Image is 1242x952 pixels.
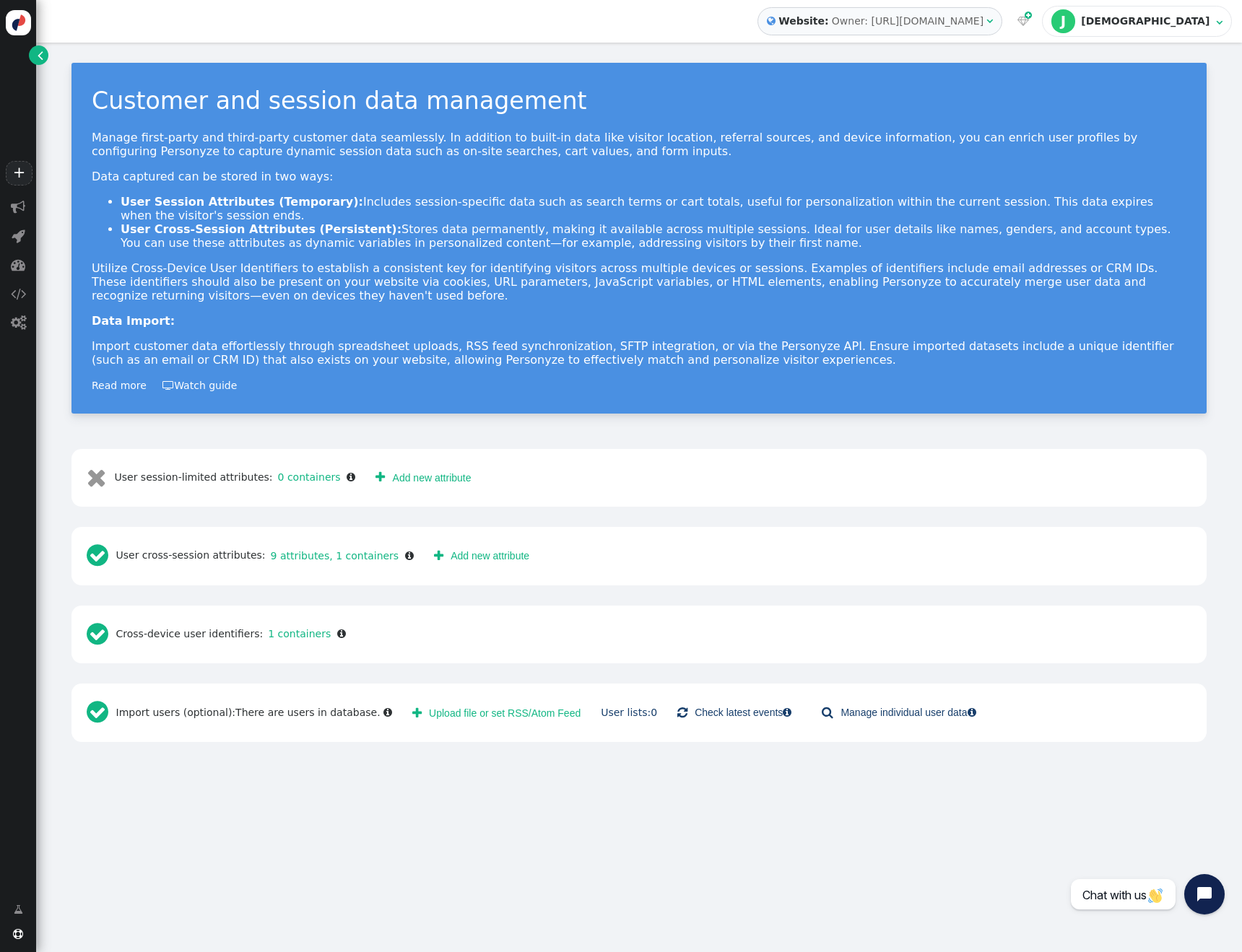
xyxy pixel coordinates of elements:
span:  [822,704,833,722]
span:  [405,551,414,561]
span:  [347,472,355,482]
span:  [87,465,115,490]
span:  [162,380,174,390]
a: Watch guide [162,380,237,391]
span:  [677,704,687,722]
div: [DEMOGRAPHIC_DATA] [1081,15,1212,27]
b: Website: [776,14,832,29]
p: Utilize Cross-Device User Identifiers to establish a consistent key for identifying visitors acro... [92,261,1186,302]
div: Cross-device user identifiers: [82,616,351,654]
span:  [11,258,25,272]
span:  [11,200,25,214]
span:  [1017,16,1029,26]
span:  [87,694,116,732]
div: Owner: [URL][DOMAIN_NAME] [832,14,983,29]
div: Customer and session data management [92,83,1186,119]
a:  [29,45,48,65]
a: Manage individual user data [812,699,986,725]
p: Data captured can be stored in two ways: [92,170,1186,183]
a: + [6,161,32,185]
li: Stores data permanently, making it available across multiple sessions. Ideal for user details lik... [121,222,1186,250]
div: . [235,705,381,720]
a: Check latest events [667,699,802,725]
span:  [383,707,392,717]
span:  [1216,17,1223,27]
p: Manage first-party and third-party customer data seamlessly. In addition to built-in data like vi... [92,131,1186,158]
a: 0 containers [273,471,341,483]
span:  [1025,9,1032,22]
div: User session-limited attributes: [82,459,360,497]
span:  [38,48,43,63]
span:  [11,315,26,330]
span:  [11,287,26,301]
span:  [337,629,346,639]
p: Import customer data effortlessly through spreadsheet uploads, RSS feed synchronization, SFTP int... [92,339,1186,367]
span:  [13,929,23,939]
span:  [968,707,976,717]
span:  [412,707,422,719]
a:   [1015,14,1032,29]
a:  [4,896,33,922]
img: logo-icon.svg [6,10,31,35]
div: User cross-session attributes: [82,537,419,575]
a: Add new attribute [424,543,539,569]
span:  [375,468,385,486]
span: There are users in database [235,707,377,718]
strong: User Session Attributes (Temporary): [121,195,363,209]
span:  [986,16,993,26]
span:  [12,229,25,243]
span:  [434,547,443,565]
li: Includes session-specific data such as search terms or cart totals, useful for personalization wi... [121,195,1186,222]
div: Import users (optional): [82,694,397,732]
a: 9 attributes, 1 containers [266,550,399,562]
a: User lists:0 [601,707,657,718]
span:  [767,14,776,29]
b: Data Import: [92,314,175,328]
a: 1 containers [263,628,331,639]
span: 0 [651,707,657,718]
a: Add new attribute [365,465,481,491]
span:  [14,902,23,917]
button: Upload file or set RSS/Atom Feed [402,699,591,725]
strong: User Cross-Session Attributes (Persistent): [121,222,401,236]
span:  [87,543,116,568]
span:  [783,707,791,717]
a: Read more [92,380,147,391]
span:  [87,621,116,647]
div: J [1051,9,1074,32]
